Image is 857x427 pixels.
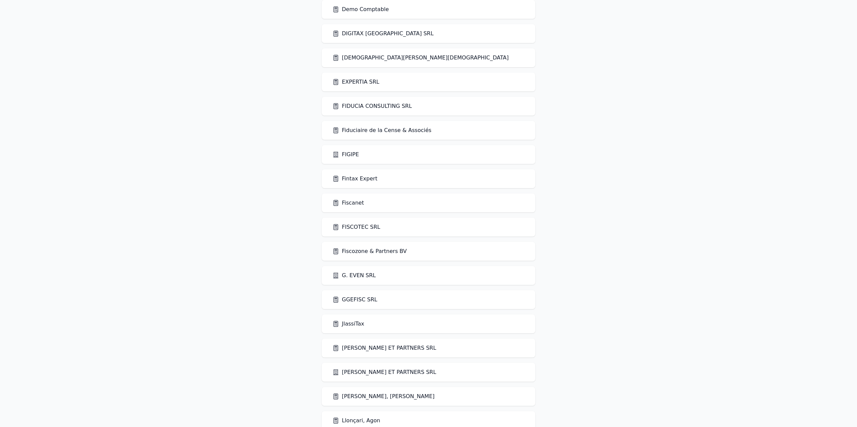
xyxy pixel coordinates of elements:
[332,296,377,304] a: GGEFISC SRL
[332,30,434,38] a: DIGITAX [GEOGRAPHIC_DATA] SRL
[332,78,379,86] a: EXPERTIA SRL
[332,5,389,13] a: Demo Comptable
[332,151,359,159] a: FIGIPE
[332,247,407,255] a: Fiscozone & Partners BV
[332,175,377,183] a: Fintax Expert
[332,54,509,62] a: [DEMOGRAPHIC_DATA][PERSON_NAME][DEMOGRAPHIC_DATA]
[332,271,376,280] a: G. EVEN SRL
[332,344,436,352] a: [PERSON_NAME] ET PARTNERS SRL
[332,199,364,207] a: Fiscanet
[332,368,436,376] a: [PERSON_NAME] ET PARTNERS SRL
[332,126,432,134] a: Fiduciaire de la Cense & Associés
[332,223,380,231] a: FISCOTEC SRL
[332,392,435,400] a: [PERSON_NAME], [PERSON_NAME]
[332,320,364,328] a: JlassiTax
[332,102,412,110] a: FIDUCIA CONSULTING SRL
[332,417,380,425] a: Llonçari, Agon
